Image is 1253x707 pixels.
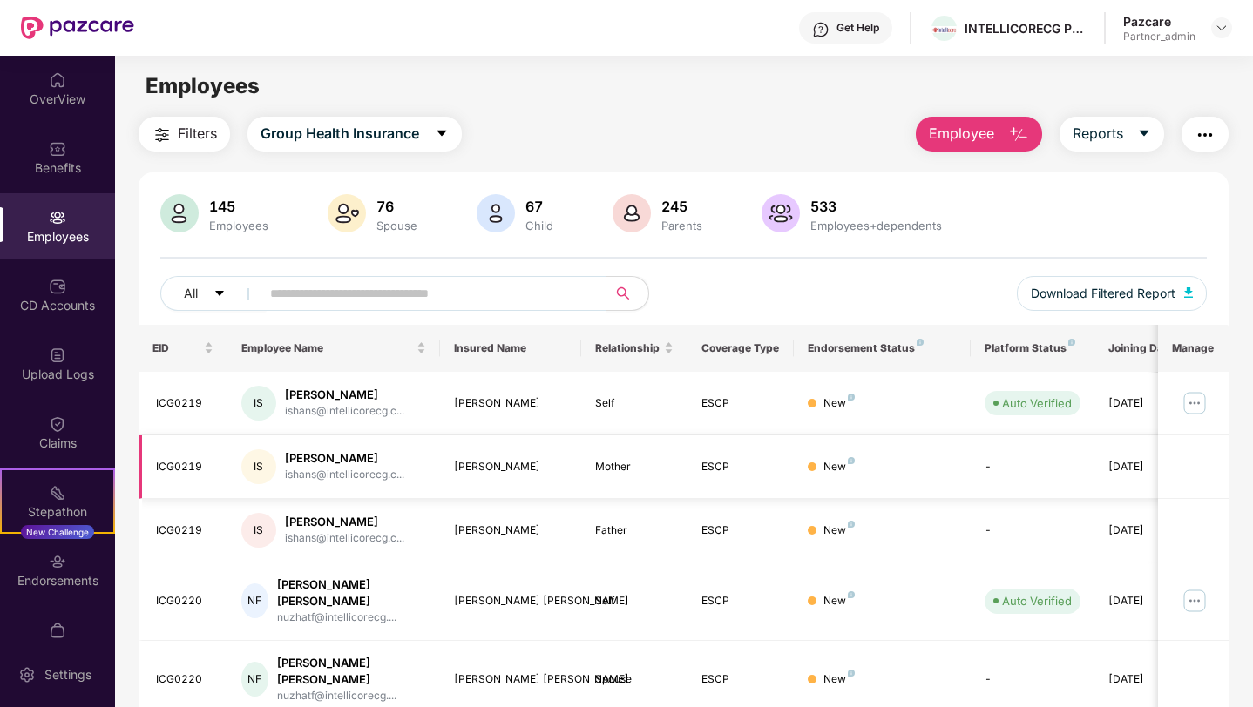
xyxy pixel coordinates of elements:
img: svg+xml;base64,PHN2ZyB4bWxucz0iaHR0cDovL3d3dy53My5vcmcvMjAwMC9zdmciIHhtbG5zOnhsaW5rPSJodHRwOi8vd3... [328,194,366,232]
div: [DATE] [1108,459,1187,475]
div: [PERSON_NAME] [285,450,404,467]
img: svg+xml;base64,PHN2ZyB4bWxucz0iaHR0cDovL3d3dy53My5vcmcvMjAwMC9zdmciIHhtbG5zOnhsaW5rPSJodHRwOi8vd3... [762,194,800,232]
div: IS [241,513,276,548]
div: Parents [658,219,706,232]
img: svg+xml;base64,PHN2ZyB4bWxucz0iaHR0cDovL3d3dy53My5vcmcvMjAwMC9zdmciIHhtbG5zOnhsaW5rPSJodHRwOi8vd3... [160,194,199,232]
div: Self [595,395,674,412]
div: New [823,593,855,609]
div: [PERSON_NAME] [PERSON_NAME] [454,671,568,688]
div: nuzhatf@intellicorecg.... [277,688,425,704]
th: EID [139,325,227,372]
div: Endorsement Status [808,341,957,355]
div: [PERSON_NAME] [454,522,568,539]
div: 533 [807,198,945,215]
div: 245 [658,198,706,215]
div: ICG0219 [156,395,213,412]
div: Child [522,219,557,232]
div: nuzhatf@intellicorecg.... [277,609,425,626]
div: ESCP [701,522,780,539]
div: ishans@intellicorecg.c... [285,467,404,483]
button: Group Health Insurancecaret-down [247,117,462,151]
div: New Challenge [21,525,94,539]
button: search [606,276,649,311]
span: caret-down [1137,126,1151,142]
div: [PERSON_NAME] [PERSON_NAME] [454,593,568,609]
span: caret-down [213,287,226,301]
img: svg+xml;base64,PHN2ZyBpZD0iVXBsb2FkX0xvZ3MiIGRhdGEtbmFtZT0iVXBsb2FkIExvZ3MiIHhtbG5zPSJodHRwOi8vd3... [49,347,66,364]
img: svg+xml;base64,PHN2ZyB4bWxucz0iaHR0cDovL3d3dy53My5vcmcvMjAwMC9zdmciIHdpZHRoPSI4IiBoZWlnaHQ9IjgiIH... [1068,339,1075,346]
img: svg+xml;base64,PHN2ZyBpZD0iRHJvcGRvd24tMzJ4MzIiIHhtbG5zPSJodHRwOi8vd3d3LnczLm9yZy8yMDAwL3N2ZyIgd2... [1215,21,1229,35]
div: Platform Status [985,341,1080,355]
div: Father [595,522,674,539]
img: svg+xml;base64,PHN2ZyB4bWxucz0iaHR0cDovL3d3dy53My5vcmcvMjAwMC9zdmciIHhtbG5zOnhsaW5rPSJodHRwOi8vd3... [1008,125,1029,145]
div: [PERSON_NAME] [PERSON_NAME] [277,576,425,609]
div: ICG0219 [156,459,213,475]
div: NF [241,583,268,618]
img: svg+xml;base64,PHN2ZyB4bWxucz0iaHR0cDovL3d3dy53My5vcmcvMjAwMC9zdmciIHdpZHRoPSI4IiBoZWlnaHQ9IjgiIH... [848,670,855,677]
button: Employee [916,117,1042,151]
span: Group Health Insurance [261,123,419,145]
span: search [606,286,640,300]
img: svg+xml;base64,PHN2ZyB4bWxucz0iaHR0cDovL3d3dy53My5vcmcvMjAwMC9zdmciIHdpZHRoPSI4IiBoZWlnaHQ9IjgiIH... [848,521,855,528]
th: Coverage Type [687,325,794,372]
div: IS [241,386,276,421]
span: Employees [146,73,260,98]
td: - [971,499,1094,562]
div: [PERSON_NAME] [PERSON_NAME] [277,655,425,688]
div: 145 [206,198,272,215]
img: New Pazcare Logo [21,17,134,39]
div: ICG0219 [156,522,213,539]
div: Pazcare [1123,13,1195,30]
div: INTELLICORECG PRIVATE LIMITED [965,20,1087,37]
img: svg+xml;base64,PHN2ZyB4bWxucz0iaHR0cDovL3d3dy53My5vcmcvMjAwMC9zdmciIHdpZHRoPSIyMSIgaGVpZ2h0PSIyMC... [49,484,66,502]
div: ESCP [701,593,780,609]
div: Auto Verified [1002,394,1072,412]
img: svg+xml;base64,PHN2ZyB4bWxucz0iaHR0cDovL3d3dy53My5vcmcvMjAwMC9zdmciIHdpZHRoPSI4IiBoZWlnaHQ9IjgiIH... [848,457,855,464]
span: Download Filtered Report [1031,284,1175,303]
img: svg+xml;base64,PHN2ZyB4bWxucz0iaHR0cDovL3d3dy53My5vcmcvMjAwMC9zdmciIHhtbG5zOnhsaW5rPSJodHRwOi8vd3... [613,194,651,232]
div: 67 [522,198,557,215]
div: [PERSON_NAME] [285,387,404,403]
img: svg+xml;base64,PHN2ZyBpZD0iSGVscC0zMngzMiIgeG1sbnM9Imh0dHA6Ly93d3cudzMub3JnLzIwMDAvc3ZnIiB3aWR0aD... [812,21,830,38]
img: svg+xml;base64,PHN2ZyBpZD0iQmVuZWZpdHMiIHhtbG5zPSJodHRwOi8vd3d3LnczLm9yZy8yMDAwL3N2ZyIgd2lkdGg9Ij... [49,140,66,158]
span: Reports [1073,123,1123,145]
img: manageButton [1181,587,1209,615]
div: Spouse [373,219,421,232]
div: ESCP [701,395,780,412]
div: [DATE] [1108,395,1187,412]
div: Mother [595,459,674,475]
div: New [823,395,855,412]
div: New [823,522,855,539]
img: svg+xml;base64,PHN2ZyB4bWxucz0iaHR0cDovL3d3dy53My5vcmcvMjAwMC9zdmciIHdpZHRoPSI4IiBoZWlnaHQ9IjgiIH... [848,591,855,598]
div: Partner_admin [1123,30,1195,44]
div: 76 [373,198,421,215]
div: [DATE] [1108,522,1187,539]
div: [DATE] [1108,671,1187,688]
img: manageButton [1181,389,1209,417]
img: svg+xml;base64,PHN2ZyB4bWxucz0iaHR0cDovL3d3dy53My5vcmcvMjAwMC9zdmciIHhtbG5zOnhsaW5rPSJodHRwOi8vd3... [477,194,515,232]
span: Employee [929,123,994,145]
span: Filters [178,123,217,145]
div: [PERSON_NAME] [454,395,568,412]
div: New [823,459,855,475]
div: ICG0220 [156,593,213,609]
div: Auto Verified [1002,592,1072,609]
img: svg+xml;base64,PHN2ZyBpZD0iTXlfT3JkZXJzIiBkYXRhLW5hbWU9Ik15IE9yZGVycyIgeG1sbnM9Imh0dHA6Ly93d3cudz... [49,622,66,639]
th: Manage [1158,325,1229,372]
img: svg+xml;base64,PHN2ZyB4bWxucz0iaHR0cDovL3d3dy53My5vcmcvMjAwMC9zdmciIHdpZHRoPSI4IiBoZWlnaHQ9IjgiIH... [848,394,855,401]
div: Self [595,593,674,609]
span: Employee Name [241,341,413,355]
div: [PERSON_NAME] [285,514,404,530]
button: Download Filtered Report [1017,276,1207,311]
span: caret-down [435,126,449,142]
div: Get Help [836,21,879,35]
div: IS [241,449,276,484]
th: Joining Date [1094,325,1201,372]
img: svg+xml;base64,PHN2ZyB4bWxucz0iaHR0cDovL3d3dy53My5vcmcvMjAwMC9zdmciIHdpZHRoPSI4IiBoZWlnaHQ9IjgiIH... [917,339,924,346]
td: - [971,435,1094,499]
span: EID [152,341,200,355]
span: All [184,284,198,303]
div: NF [241,662,268,697]
img: svg+xml;base64,PHN2ZyBpZD0iSG9tZSIgeG1sbnM9Imh0dHA6Ly93d3cudzMub3JnLzIwMDAvc3ZnIiB3aWR0aD0iMjAiIG... [49,71,66,89]
div: New [823,671,855,688]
